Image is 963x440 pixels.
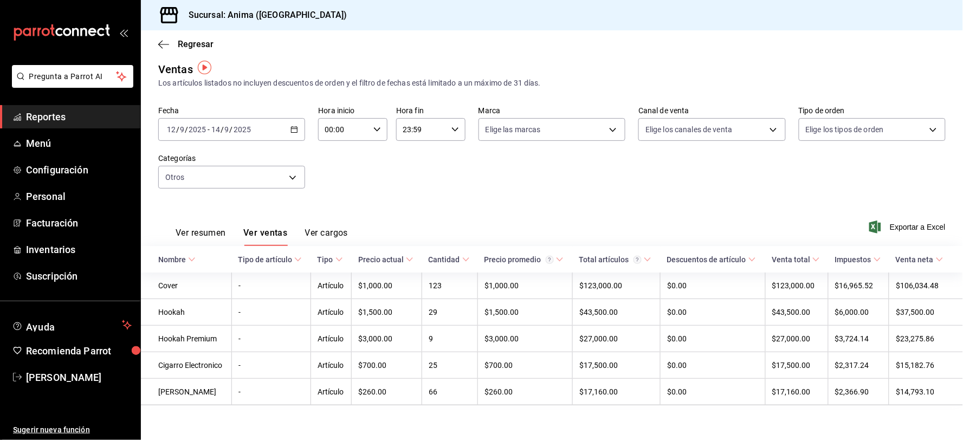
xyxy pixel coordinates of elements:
td: $1,000.00 [478,273,573,299]
div: Precio promedio [484,255,554,264]
td: $2,317.24 [829,352,889,379]
div: Ventas [158,61,193,77]
span: Precio promedio [484,255,564,264]
svg: El total artículos considera cambios de precios en los artículos así como costos adicionales por ... [634,256,642,264]
button: Ver cargos [305,228,348,246]
td: Hookah Premium [141,326,231,352]
input: -- [224,125,230,134]
td: $3,000.00 [352,326,422,352]
span: / [185,125,188,134]
div: Nombre [158,255,186,264]
td: $3,724.14 [829,326,889,352]
td: $123,000.00 [573,273,661,299]
td: - [231,299,311,326]
span: / [230,125,233,134]
div: Venta total [772,255,810,264]
td: $23,275.86 [889,326,963,352]
td: $0.00 [661,326,766,352]
button: open_drawer_menu [119,28,128,37]
td: $6,000.00 [829,299,889,326]
span: Total artículos [579,255,651,264]
label: Hora inicio [318,107,387,115]
span: Personal [26,189,132,204]
td: $123,000.00 [765,273,828,299]
td: - [231,273,311,299]
td: $17,160.00 [765,379,828,405]
span: Ayuda [26,319,118,332]
td: $17,500.00 [765,352,828,379]
label: Fecha [158,107,305,115]
td: $27,000.00 [765,326,828,352]
td: $700.00 [352,352,422,379]
td: $43,500.00 [573,299,661,326]
button: Pregunta a Parrot AI [12,65,133,88]
span: Regresar [178,39,214,49]
div: Cantidad [429,255,460,264]
td: [PERSON_NAME] [141,379,231,405]
span: Precio actual [358,255,413,264]
div: Total artículos [579,255,642,264]
td: Artículo [311,273,352,299]
td: $1,500.00 [352,299,422,326]
input: -- [211,125,221,134]
label: Tipo de orden [799,107,946,115]
td: $2,366.90 [829,379,889,405]
td: $106,034.48 [889,273,963,299]
td: Artículo [311,352,352,379]
div: Impuestos [835,255,871,264]
td: $37,500.00 [889,299,963,326]
span: - [208,125,210,134]
td: $0.00 [661,352,766,379]
td: $700.00 [478,352,573,379]
svg: Precio promedio = Total artículos / cantidad [546,256,554,264]
td: $0.00 [661,273,766,299]
input: -- [166,125,176,134]
td: $0.00 [661,299,766,326]
span: Reportes [26,109,132,124]
label: Canal de venta [638,107,785,115]
label: Marca [479,107,625,115]
td: Artículo [311,299,352,326]
td: Cover [141,273,231,299]
span: Impuestos [835,255,881,264]
span: Elige los tipos de orden [806,124,884,135]
input: ---- [233,125,251,134]
button: Ver resumen [176,228,226,246]
td: 66 [422,379,478,405]
td: $1,000.00 [352,273,422,299]
td: $43,500.00 [765,299,828,326]
button: Exportar a Excel [871,221,946,234]
span: Tipo de artículo [238,255,302,264]
td: $17,500.00 [573,352,661,379]
button: Regresar [158,39,214,49]
td: Artículo [311,326,352,352]
a: Pregunta a Parrot AI [8,79,133,90]
span: Sugerir nueva función [13,424,132,436]
img: Tooltip marker [198,61,211,74]
div: Venta neta [896,255,934,264]
td: Cigarro Electronico [141,352,231,379]
span: Menú [26,136,132,151]
button: Ver ventas [243,228,288,246]
td: $0.00 [661,379,766,405]
span: Facturación [26,216,132,230]
span: Venta neta [896,255,943,264]
div: Precio actual [358,255,404,264]
td: 9 [422,326,478,352]
input: -- [179,125,185,134]
td: $3,000.00 [478,326,573,352]
span: Inventarios [26,242,132,257]
span: Configuración [26,163,132,177]
div: Tipo [318,255,333,264]
span: Venta total [772,255,820,264]
td: $15,182.76 [889,352,963,379]
td: - [231,379,311,405]
span: Elige las marcas [486,124,541,135]
td: 25 [422,352,478,379]
div: Descuentos de artículo [667,255,746,264]
span: Suscripción [26,269,132,283]
td: 123 [422,273,478,299]
span: / [176,125,179,134]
